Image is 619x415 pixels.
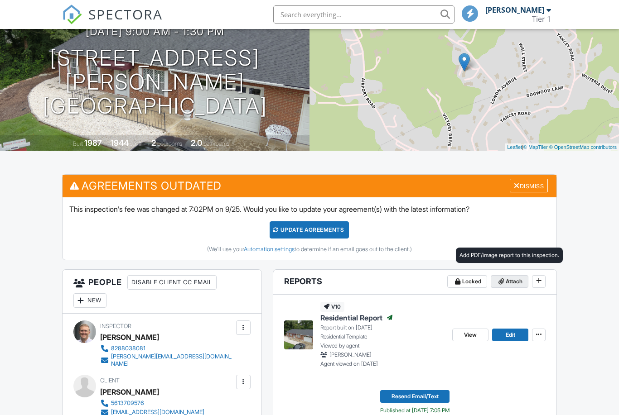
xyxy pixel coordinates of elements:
span: Built [73,140,83,147]
div: 2 [151,138,156,148]
div: New [73,293,106,308]
div: 5613709576 [111,400,144,407]
div: [PERSON_NAME][EMAIL_ADDRESS][DOMAIN_NAME] [111,353,234,367]
span: SPECTORA [88,5,163,24]
img: The Best Home Inspection Software - Spectora [62,5,82,24]
span: Client [100,377,120,384]
div: (We'll use your to determine if an email goes out to the client.) [69,246,550,253]
span: bathrooms [203,140,229,147]
div: Update Agreements [270,221,349,239]
div: Disable Client CC Email [127,275,217,290]
div: 1987 [84,138,102,148]
span: bedrooms [157,140,182,147]
span: sq. ft. [130,140,143,147]
input: Search everything... [273,5,455,24]
a: 5613709576 [100,399,204,408]
a: SPECTORA [62,12,163,31]
a: © OpenStreetMap contributors [549,144,617,150]
span: Inspector [100,323,131,329]
div: | [505,143,619,151]
div: 8288038081 [111,345,145,352]
h3: [DATE] 9:00 am - 1:30 pm [86,25,224,38]
a: Automation settings [244,246,295,253]
h3: Agreements Outdated [63,175,557,197]
div: This inspection's fee was changed at 7:02PM on 9/25. Would you like to update your agreement(s) w... [63,197,557,260]
h1: [STREET_ADDRESS] [PERSON_NAME][GEOGRAPHIC_DATA] [15,46,295,118]
a: Leaflet [507,144,522,150]
div: Tier 1 [532,14,551,24]
a: © MapTiler [523,144,548,150]
a: [PERSON_NAME][EMAIL_ADDRESS][DOMAIN_NAME] [100,353,234,367]
div: [PERSON_NAME] [100,385,159,399]
div: 1944 [111,138,129,148]
a: 8288038081 [100,344,234,353]
div: 2.0 [191,138,202,148]
div: [PERSON_NAME] [100,330,159,344]
h3: People [63,270,261,314]
div: [PERSON_NAME] [485,5,544,14]
div: Dismiss [510,179,548,193]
